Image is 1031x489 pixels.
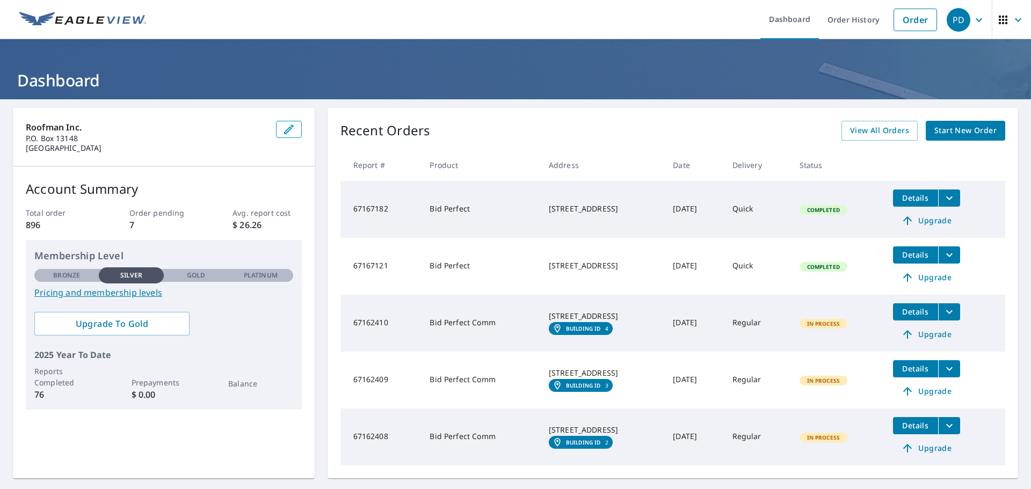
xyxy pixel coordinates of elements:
[421,295,540,352] td: Bid Perfect Comm
[549,311,656,322] div: [STREET_ADDRESS]
[549,425,656,435] div: [STREET_ADDRESS]
[540,149,664,181] th: Address
[724,238,791,295] td: Quick
[549,322,613,335] a: Building ID4
[894,9,937,31] a: Order
[664,352,723,408] td: [DATE]
[934,124,997,137] span: Start New Order
[899,363,932,374] span: Details
[549,368,656,378] div: [STREET_ADDRESS]
[664,408,723,465] td: [DATE]
[549,260,656,271] div: [STREET_ADDRESS]
[938,417,960,434] button: filesDropdownBtn-67162408
[899,214,954,227] span: Upgrade
[801,263,846,271] span: Completed
[899,193,932,203] span: Details
[132,377,196,388] p: Prepayments
[724,181,791,238] td: Quick
[893,212,960,229] a: Upgrade
[26,121,267,134] p: Roofman Inc.
[664,295,723,352] td: [DATE]
[132,388,196,401] p: $ 0.00
[26,179,302,199] p: Account Summary
[893,246,938,264] button: detailsBtn-67167121
[664,181,723,238] td: [DATE]
[549,436,613,449] a: Building ID2
[34,249,293,263] p: Membership Level
[340,121,431,141] p: Recent Orders
[340,149,422,181] th: Report #
[233,207,301,218] p: Avg. report cost
[938,246,960,264] button: filesDropdownBtn-67167121
[899,385,954,398] span: Upgrade
[926,121,1005,141] a: Start New Order
[34,348,293,361] p: 2025 Year To Date
[899,306,932,317] span: Details
[340,295,422,352] td: 67162410
[947,8,970,32] div: PD
[724,352,791,408] td: Regular
[34,286,293,299] a: Pricing and membership levels
[664,149,723,181] th: Date
[340,181,422,238] td: 67167182
[938,303,960,320] button: filesDropdownBtn-67162410
[893,303,938,320] button: detailsBtn-67162410
[549,379,613,392] a: Building ID3
[43,318,181,330] span: Upgrade To Gold
[26,134,267,143] p: P.O. Box 13148
[801,377,847,384] span: In Process
[129,207,198,218] p: Order pending
[664,238,723,295] td: [DATE]
[893,326,960,343] a: Upgrade
[228,378,293,389] p: Balance
[801,206,846,214] span: Completed
[34,366,99,388] p: Reports Completed
[899,442,954,455] span: Upgrade
[566,382,601,389] em: Building ID
[421,181,540,238] td: Bid Perfect
[893,440,960,457] a: Upgrade
[129,218,198,231] p: 7
[53,271,80,280] p: Bronze
[801,320,847,327] span: In Process
[34,388,99,401] p: 76
[801,434,847,441] span: In Process
[893,383,960,400] a: Upgrade
[421,352,540,408] td: Bid Perfect Comm
[893,269,960,286] a: Upgrade
[899,328,954,341] span: Upgrade
[421,238,540,295] td: Bid Perfect
[724,149,791,181] th: Delivery
[566,325,601,332] em: Building ID
[566,439,601,446] em: Building ID
[340,408,422,465] td: 67162408
[421,149,540,181] th: Product
[893,417,938,434] button: detailsBtn-67162408
[899,420,932,430] span: Details
[26,207,95,218] p: Total order
[187,271,205,280] p: Gold
[841,121,918,141] a: View All Orders
[34,312,190,335] a: Upgrade To Gold
[899,271,954,284] span: Upgrade
[19,12,146,28] img: EV Logo
[244,271,278,280] p: Platinum
[850,124,909,137] span: View All Orders
[340,238,422,295] td: 67167121
[421,408,540,465] td: Bid Perfect Comm
[899,250,932,260] span: Details
[549,203,656,214] div: [STREET_ADDRESS]
[724,295,791,352] td: Regular
[26,143,267,153] p: [GEOGRAPHIC_DATA]
[26,218,95,231] p: 896
[893,360,938,377] button: detailsBtn-67162409
[724,408,791,465] td: Regular
[13,69,1018,91] h1: Dashboard
[938,360,960,377] button: filesDropdownBtn-67162409
[233,218,301,231] p: $ 26.26
[938,189,960,207] button: filesDropdownBtn-67167182
[120,271,143,280] p: Silver
[791,149,884,181] th: Status
[340,352,422,408] td: 67162409
[893,189,938,207] button: detailsBtn-67167182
